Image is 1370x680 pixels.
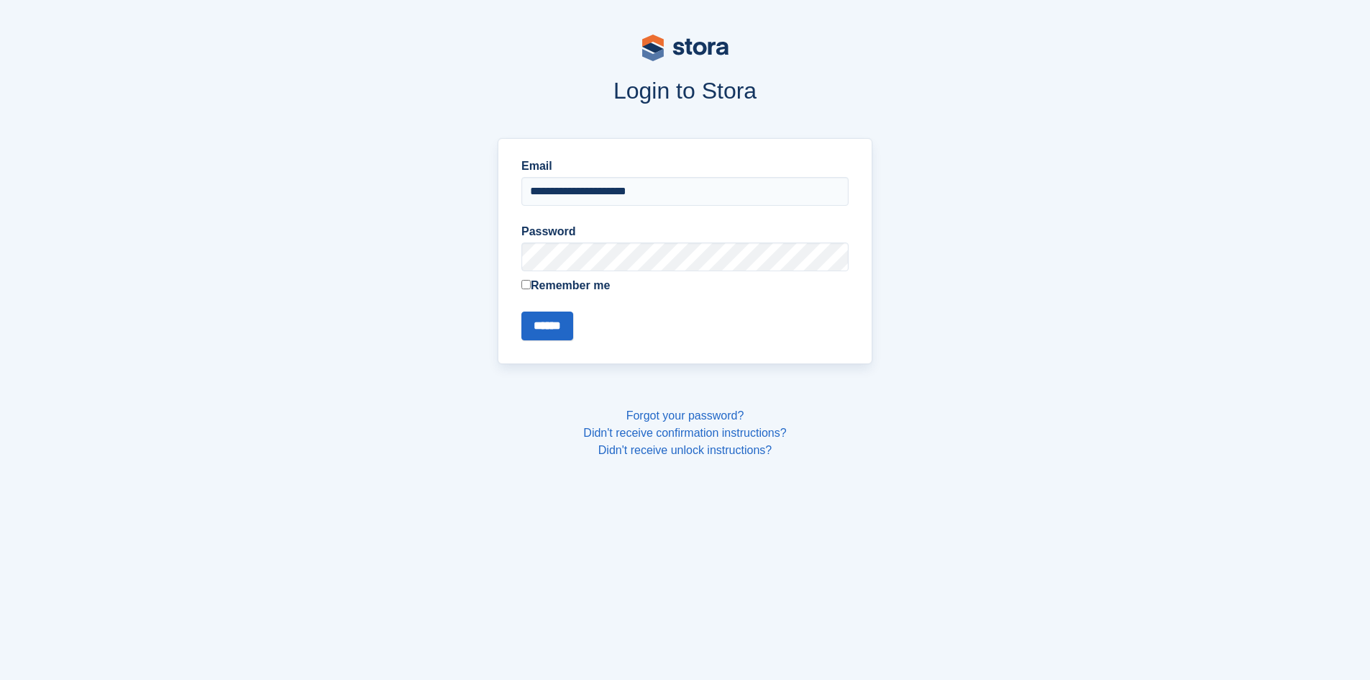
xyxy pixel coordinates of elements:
[583,427,786,439] a: Didn't receive confirmation instructions?
[521,280,531,289] input: Remember me
[598,444,772,456] a: Didn't receive unlock instructions?
[642,35,729,61] img: stora-logo-53a41332b3708ae10de48c4981b4e9114cc0af31d8433b30ea865607fb682f29.svg
[521,277,849,294] label: Remember me
[224,78,1147,104] h1: Login to Stora
[521,158,849,175] label: Email
[626,409,744,422] a: Forgot your password?
[521,223,849,240] label: Password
